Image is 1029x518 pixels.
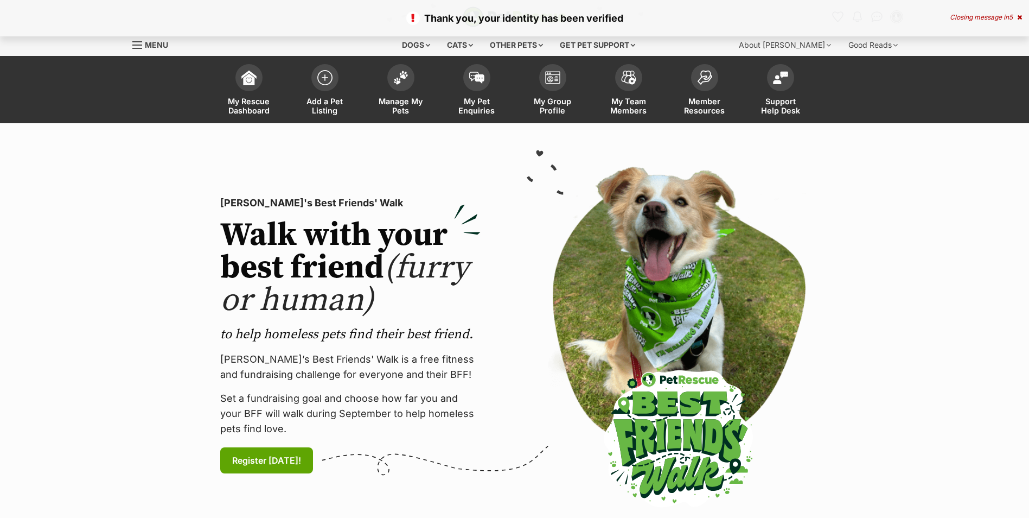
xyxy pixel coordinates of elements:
a: Add a Pet Listing [287,59,363,123]
div: Cats [439,34,481,56]
img: help-desk-icon-fdf02630f3aa405de69fd3d07c3f3aa587a6932b1a1747fa1d2bba05be0121f9.svg [773,71,788,84]
span: Menu [145,40,168,49]
a: My Pet Enquiries [439,59,515,123]
span: My Rescue Dashboard [225,97,273,115]
img: dashboard-icon-eb2f2d2d3e046f16d808141f083e7271f6b2e854fb5c12c21221c1fb7104beca.svg [241,70,257,85]
span: Member Resources [680,97,729,115]
p: [PERSON_NAME]'s Best Friends' Walk [220,195,481,211]
span: My Group Profile [528,97,577,115]
a: Manage My Pets [363,59,439,123]
span: (furry or human) [220,248,469,321]
img: add-pet-listing-icon-0afa8454b4691262ce3f59096e99ab1cd57d4a30225e0717b998d2c9b9846f56.svg [317,70,333,85]
span: Support Help Desk [756,97,805,115]
a: Support Help Desk [743,59,819,123]
div: About [PERSON_NAME] [731,34,839,56]
img: member-resources-icon-8e73f808a243e03378d46382f2149f9095a855e16c252ad45f914b54edf8863c.svg [697,70,712,85]
span: Register [DATE]! [232,454,301,467]
img: group-profile-icon-3fa3cf56718a62981997c0bc7e787c4b2cf8bcc04b72c1350f741eb67cf2f40e.svg [545,71,560,84]
div: Other pets [482,34,551,56]
p: Set a fundraising goal and choose how far you and your BFF will walk during September to help hom... [220,391,481,437]
div: Get pet support [552,34,643,56]
a: My Rescue Dashboard [211,59,287,123]
a: Menu [132,34,176,54]
p: [PERSON_NAME]’s Best Friends' Walk is a free fitness and fundraising challenge for everyone and t... [220,352,481,382]
span: Manage My Pets [376,97,425,115]
img: manage-my-pets-icon-02211641906a0b7f246fdf0571729dbe1e7629f14944591b6c1af311fb30b64b.svg [393,71,408,85]
a: Member Resources [667,59,743,123]
a: Register [DATE]! [220,447,313,473]
a: My Team Members [591,59,667,123]
span: Add a Pet Listing [301,97,349,115]
img: pet-enquiries-icon-7e3ad2cf08bfb03b45e93fb7055b45f3efa6380592205ae92323e6603595dc1f.svg [469,72,484,84]
img: team-members-icon-5396bd8760b3fe7c0b43da4ab00e1e3bb1a5d9ba89233759b79545d2d3fc5d0d.svg [621,71,636,85]
div: Good Reads [841,34,905,56]
p: to help homeless pets find their best friend. [220,326,481,343]
div: Dogs [394,34,438,56]
a: My Group Profile [515,59,591,123]
span: My Team Members [604,97,653,115]
h2: Walk with your best friend [220,219,481,317]
span: My Pet Enquiries [452,97,501,115]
